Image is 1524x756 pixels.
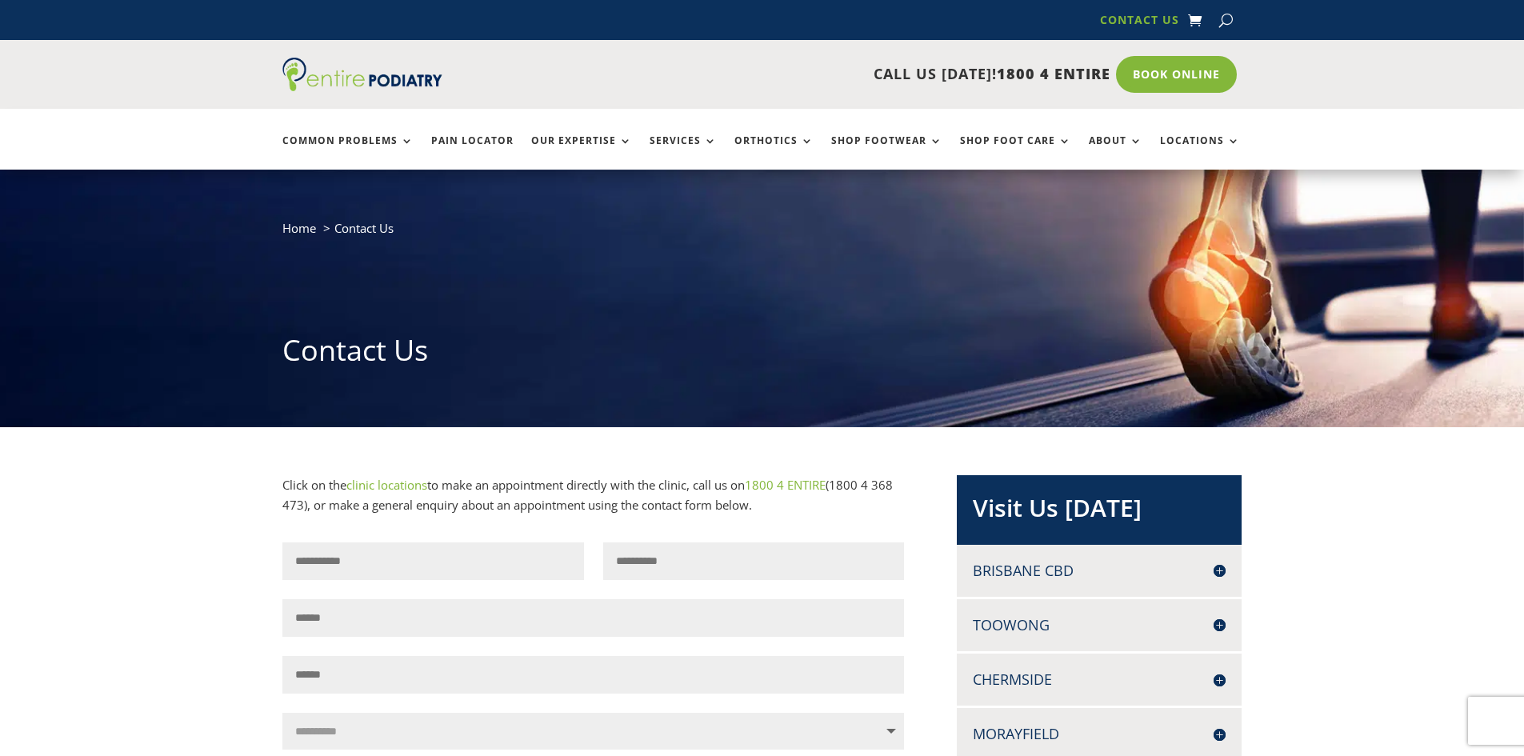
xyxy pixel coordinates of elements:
[334,220,394,236] span: Contact Us
[282,58,442,91] img: logo (1)
[504,64,1110,85] p: CALL US [DATE]!
[650,135,717,170] a: Services
[973,561,1226,581] h4: Brisbane CBD
[282,135,414,170] a: Common Problems
[531,135,632,170] a: Our Expertise
[282,220,316,236] a: Home
[831,135,942,170] a: Shop Footwear
[973,670,1226,690] h4: Chermside
[282,78,442,94] a: Entire Podiatry
[346,477,427,493] a: clinic locations
[973,724,1226,744] h4: Morayfield
[282,475,905,516] p: Click on the to make an appointment directly with the clinic, call us on (1800 4 368 473), or mak...
[1160,135,1240,170] a: Locations
[973,491,1226,533] h2: Visit Us [DATE]
[745,477,826,493] a: 1800 4 ENTIRE
[1100,14,1179,32] a: Contact Us
[734,135,814,170] a: Orthotics
[282,218,1242,250] nav: breadcrumb
[282,330,1242,378] h1: Contact Us
[960,135,1071,170] a: Shop Foot Care
[997,64,1110,83] span: 1800 4 ENTIRE
[1089,135,1142,170] a: About
[1116,56,1237,93] a: Book Online
[973,615,1226,635] h4: Toowong
[431,135,514,170] a: Pain Locator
